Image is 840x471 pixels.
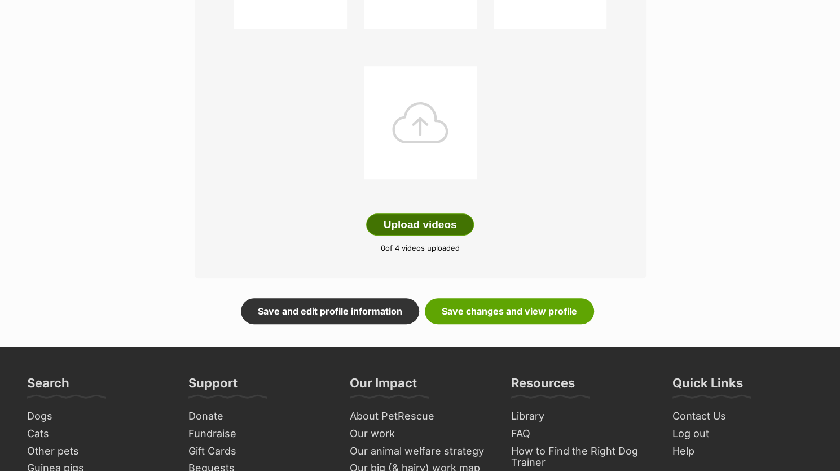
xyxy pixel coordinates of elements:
a: Log out [668,425,818,443]
h3: Resources [511,375,575,398]
a: FAQ [507,425,657,443]
h3: Support [188,375,238,398]
a: Donate [184,408,334,425]
h3: Quick Links [672,375,743,398]
button: Upload videos [366,213,474,236]
a: Fundraise [184,425,334,443]
a: Other pets [23,443,173,460]
h3: Search [27,375,69,398]
span: 0 [381,243,385,252]
a: Save and edit profile information [241,298,419,324]
a: Contact Us [668,408,818,425]
a: Dogs [23,408,173,425]
a: Gift Cards [184,443,334,460]
a: About PetRescue [345,408,495,425]
a: Save changes and view profile [425,298,594,324]
a: Library [507,408,657,425]
a: Our work [345,425,495,443]
h3: Our Impact [350,375,417,398]
a: Help [668,443,818,460]
p: of 4 videos uploaded [212,243,629,254]
a: Cats [23,425,173,443]
a: Our animal welfare strategy [345,443,495,460]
